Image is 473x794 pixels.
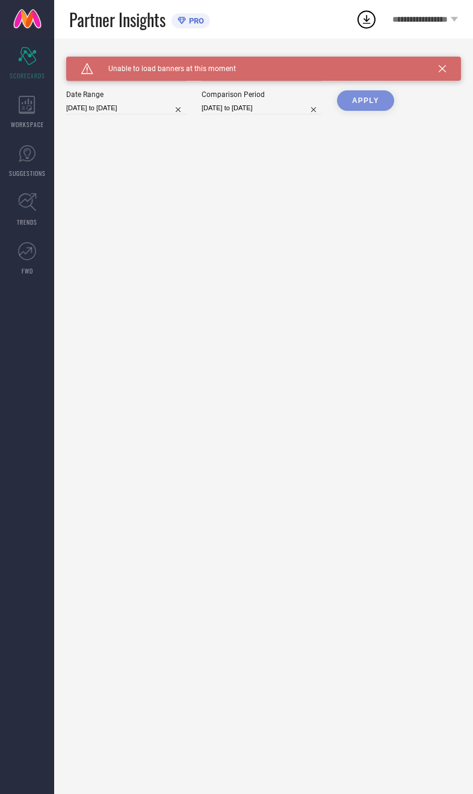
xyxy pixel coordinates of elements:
[9,169,46,178] span: SUGGESTIONS
[66,102,187,114] input: Select date range
[202,90,322,99] div: Comparison Period
[186,16,204,25] span: PRO
[22,266,33,275] span: FWD
[93,64,236,73] span: Unable to load banners at this moment
[17,217,37,227] span: TRENDS
[356,8,377,30] div: Open download list
[10,71,45,80] span: SCORECARDS
[66,57,187,65] div: Brand
[66,90,187,99] div: Date Range
[202,102,322,114] input: Select comparison period
[11,120,44,129] span: WORKSPACE
[69,7,165,32] span: Partner Insights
